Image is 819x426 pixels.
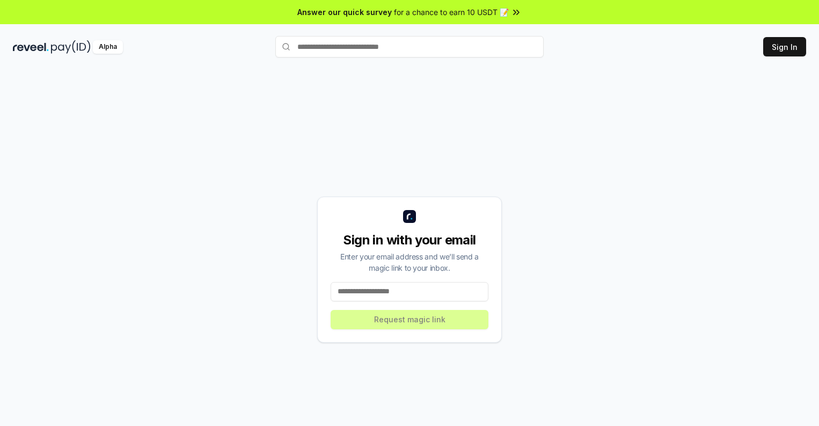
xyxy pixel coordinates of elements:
[763,37,806,56] button: Sign In
[394,6,509,18] span: for a chance to earn 10 USDT 📝
[51,40,91,54] img: pay_id
[297,6,392,18] span: Answer our quick survey
[403,210,416,223] img: logo_small
[331,251,488,273] div: Enter your email address and we’ll send a magic link to your inbox.
[331,232,488,249] div: Sign in with your email
[13,40,49,54] img: reveel_dark
[93,40,123,54] div: Alpha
